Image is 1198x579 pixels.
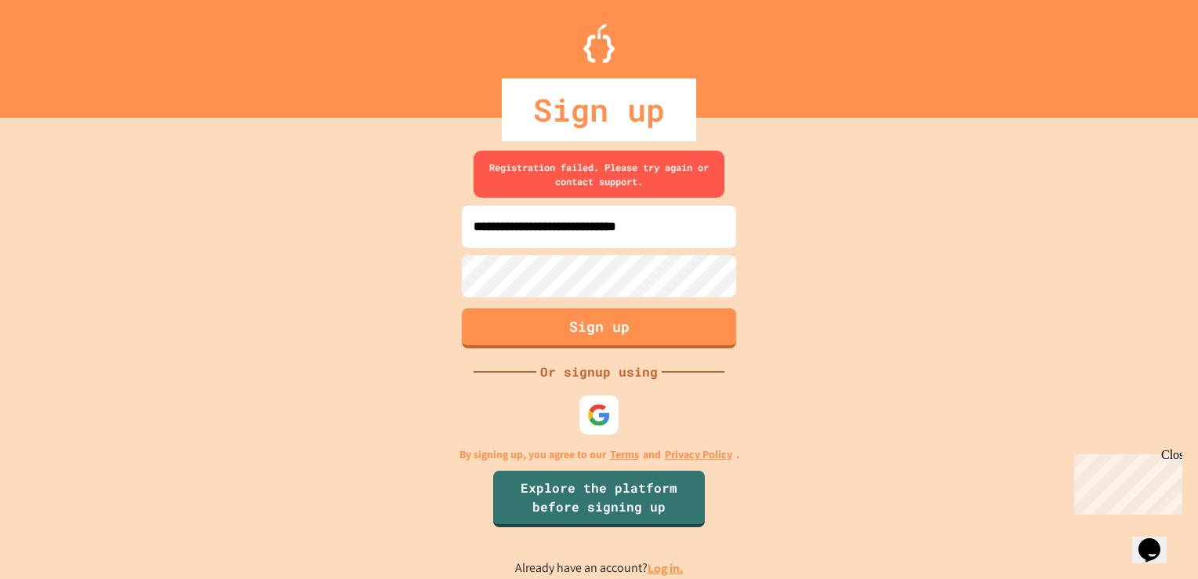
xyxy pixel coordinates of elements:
div: Or signup using [536,362,662,381]
div: Sign up [502,78,696,141]
button: Sign up [462,308,736,348]
iframe: chat widget [1068,448,1182,515]
a: Terms [610,446,639,463]
iframe: chat widget [1132,516,1182,563]
a: Log in. [648,560,684,577]
img: google-icon.svg [587,403,611,427]
img: Logo.svg [583,24,615,63]
p: By signing up, you agree to our and . [459,446,739,463]
a: Explore the platform before signing up [493,471,705,527]
p: Already have an account? [515,559,684,578]
div: Registration failed. Please try again or contact support. [474,151,724,198]
a: Privacy Policy [665,446,732,463]
div: Chat with us now!Close [6,6,108,100]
